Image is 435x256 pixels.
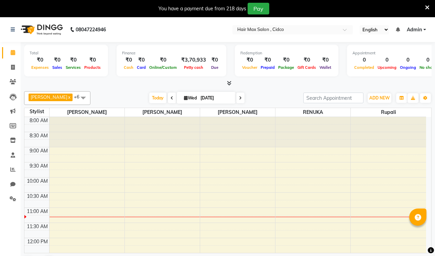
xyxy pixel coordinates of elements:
span: Petty cash [182,65,205,70]
span: Admin [407,26,422,33]
span: [PERSON_NAME] [31,94,67,100]
div: 0 [398,56,418,64]
button: ADD NEW [368,93,391,103]
span: Wed [182,95,198,100]
span: Today [149,93,166,103]
span: Upcoming [376,65,398,70]
div: ₹0 [51,56,64,64]
span: Rupali [351,108,426,117]
span: RENUKA [275,108,350,117]
span: Sales [51,65,64,70]
div: ₹0 [240,56,259,64]
div: 8:30 AM [28,132,49,139]
input: Search Appointment [303,93,363,103]
div: 10:30 AM [25,193,49,200]
div: ₹0 [148,56,178,64]
span: Voucher [240,65,259,70]
div: ₹0 [135,56,148,64]
div: ₹0 [122,56,135,64]
div: Redemption [240,50,333,56]
input: 2025-09-03 [198,93,233,103]
span: Due [209,65,220,70]
button: Pay [248,3,269,14]
div: 11:00 AM [25,208,49,215]
span: Services [64,65,83,70]
div: You have a payment due from 218 days [159,5,246,12]
span: [PERSON_NAME] [50,108,124,117]
div: 0 [376,56,398,64]
span: Expenses [30,65,51,70]
div: ₹0 [259,56,276,64]
span: [PERSON_NAME] [200,108,275,117]
span: Package [276,65,296,70]
div: 12:00 PM [26,238,49,245]
div: ₹0 [276,56,296,64]
span: Gift Cards [296,65,318,70]
div: 9:30 AM [28,162,49,170]
span: ADD NEW [369,95,390,100]
span: Card [135,65,148,70]
span: [PERSON_NAME] [125,108,200,117]
span: Cash [122,65,135,70]
div: Total [30,50,102,56]
span: Online/Custom [148,65,178,70]
iframe: chat widget [406,228,428,249]
div: Stylist [24,108,49,115]
div: ₹0 [296,56,318,64]
a: x [67,94,70,100]
span: Completed [352,65,376,70]
div: ₹0 [64,56,83,64]
span: Prepaid [259,65,276,70]
div: Finance [122,50,221,56]
img: logo [18,20,65,39]
div: ₹0 [318,56,333,64]
div: 9:00 AM [28,147,49,154]
div: ₹0 [83,56,102,64]
div: ₹0 [209,56,221,64]
b: 08047224946 [76,20,106,39]
div: 8:00 AM [28,117,49,124]
span: Products [83,65,102,70]
span: +6 [74,94,85,99]
div: 0 [352,56,376,64]
div: ₹0 [30,56,51,64]
div: 11:30 AM [25,223,49,230]
div: ₹3,70,933 [178,56,209,64]
span: Ongoing [398,65,418,70]
span: Wallet [318,65,333,70]
div: 10:00 AM [25,178,49,185]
